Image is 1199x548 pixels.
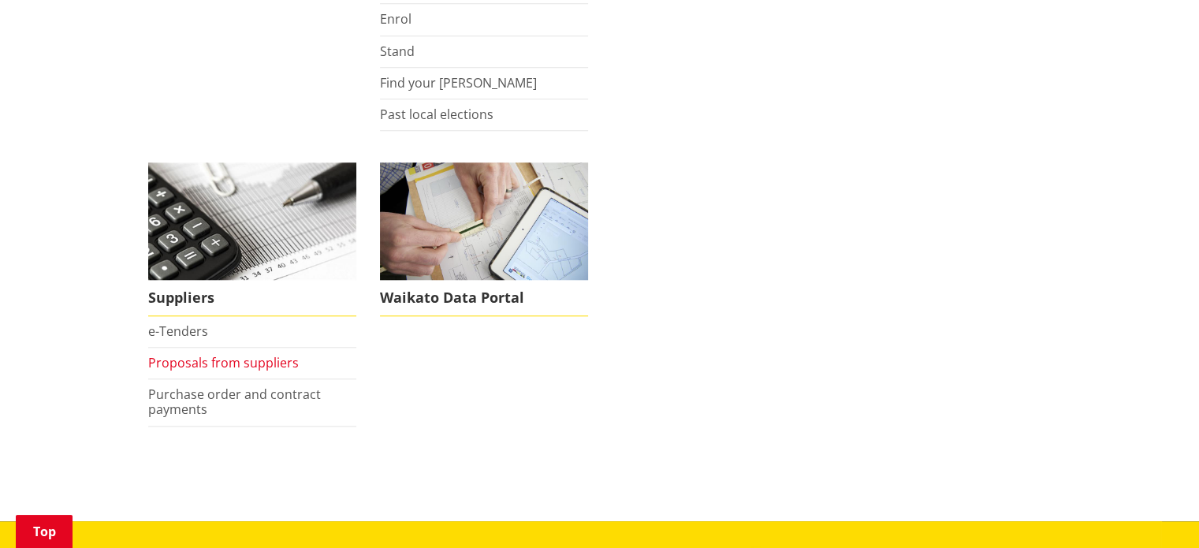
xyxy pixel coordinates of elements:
[380,162,588,280] img: Evaluation
[148,162,356,316] a: Supplier information can be found here Suppliers
[380,10,411,28] a: Enrol
[148,322,208,340] a: e-Tenders
[148,354,299,371] a: Proposals from suppliers
[380,280,588,316] span: Waikato Data Portal
[16,515,73,548] a: Top
[148,162,356,280] img: Suppliers
[380,43,415,60] a: Stand
[148,386,321,418] a: Purchase order and contract payments
[380,106,493,123] a: Past local elections
[1126,482,1183,539] iframe: Messenger Launcher
[380,74,537,91] a: Find your [PERSON_NAME]
[380,162,588,316] a: Evaluation Waikato Data Portal
[148,280,356,316] span: Suppliers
